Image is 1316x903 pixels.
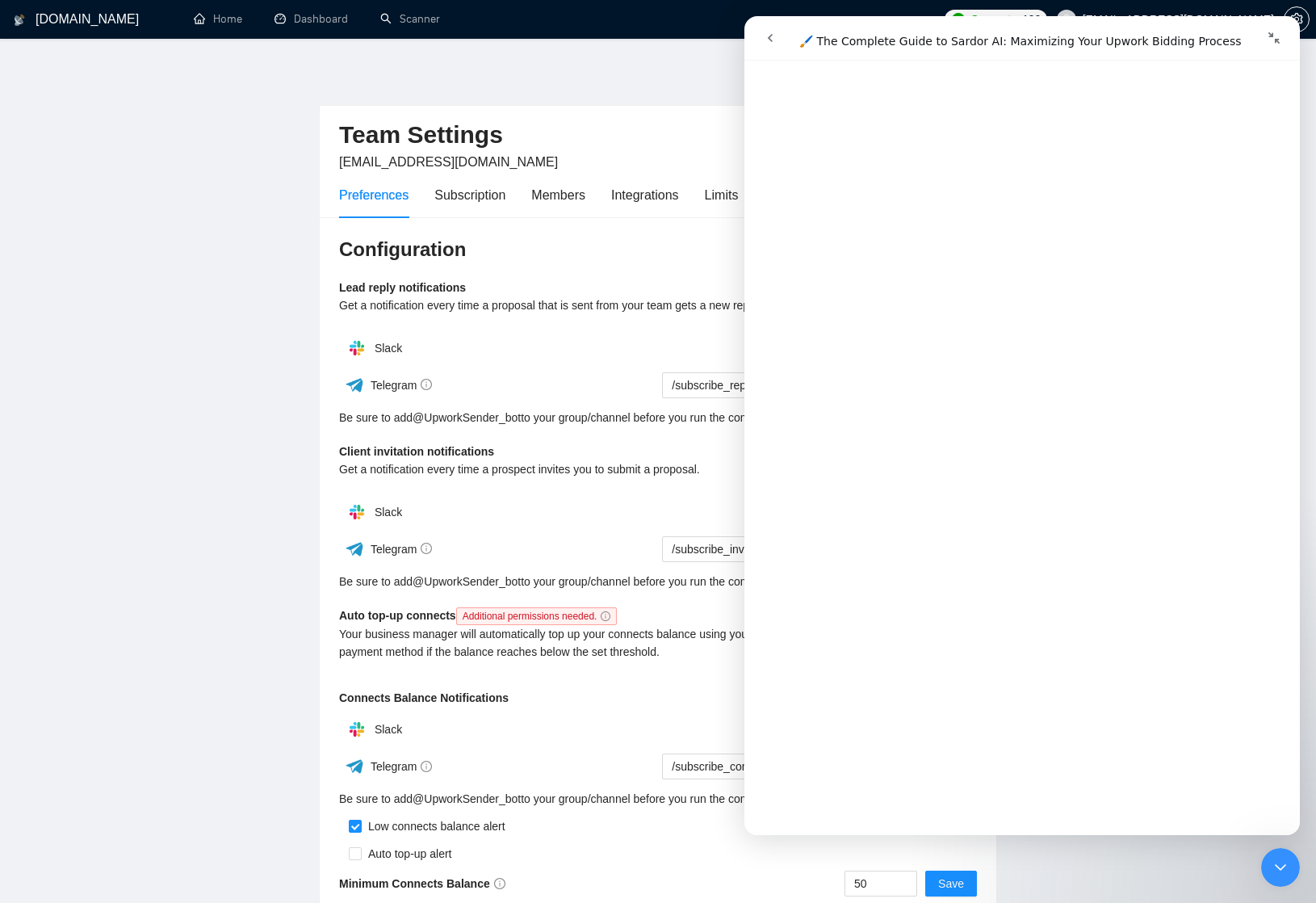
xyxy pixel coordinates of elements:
img: ww3wtPAAAAAElFTkSuQmCC [345,539,365,559]
button: Save [925,871,977,897]
button: setting [1284,6,1310,32]
span: 196 [1022,10,1040,28]
a: searchScanner [380,12,440,26]
div: Auto top-up alert [362,845,452,863]
a: @UpworkSender_bot [413,409,521,426]
img: upwork-logo.png [952,13,965,26]
a: homeHome [194,12,242,26]
div: Low connects balance alert [362,817,505,835]
span: info-circle [421,543,432,554]
span: Telegram [371,760,433,773]
img: ww3wtPAAAAAElFTkSuQmCC [345,375,365,395]
a: @UpworkSender_bot [413,573,521,590]
a: dashboardDashboard [275,12,348,26]
iframe: Intercom live chat [744,16,1300,835]
div: Integrations [611,185,679,205]
span: Slack [375,506,402,519]
div: Limits [705,185,739,205]
img: ww3wtPAAAAAElFTkSuQmCC [345,756,365,776]
span: user [1061,14,1072,25]
div: Subscription [434,185,505,205]
div: Get a notification every time a prospect invites you to submit a proposal. [339,460,818,478]
a: setting [1284,13,1310,26]
img: hpQkSZIkSZIkSZIkSZIkSZIkSZIkSZIkSZIkSZIkSZIkSZIkSZIkSZIkSZIkSZIkSZIkSZIkSZIkSZIkSZIkSZIkSZIkSZIkS... [341,713,373,745]
b: Client invitation notifications [339,445,494,458]
div: Preferences [339,185,409,205]
span: Save [938,875,964,892]
span: info-circle [421,379,432,390]
h2: Team Settings [339,119,977,152]
div: Be sure to add to your group/channel before you run the command [339,790,977,808]
span: Additional permissions needed. [456,607,618,625]
b: Auto top-up connects [339,609,623,622]
span: info-circle [421,761,432,772]
div: Your business manager will automatically top up your connects balance using your default payment ... [339,625,818,661]
span: Slack [375,723,402,736]
b: Connects Balance Notifications [339,691,509,704]
span: Connects: [970,10,1019,28]
span: Telegram [371,543,433,556]
span: info-circle [494,878,505,889]
span: Telegram [371,379,433,392]
span: info-circle [601,611,610,621]
img: hpQkSZIkSZIkSZIkSZIkSZIkSZIkSZIkSZIkSZIkSZIkSZIkSZIkSZIkSZIkSZIkSZIkSZIkSZIkSZIkSZIkSZIkSZIkSZIkS... [341,332,373,364]
div: Be sure to add to your group/channel before you run the command [339,573,977,590]
a: @UpworkSender_bot [413,790,521,808]
b: Minimum Connects Balance [339,877,505,890]
span: [EMAIL_ADDRESS][DOMAIN_NAME] [339,155,558,169]
img: logo [14,7,25,33]
div: Be sure to add to your group/channel before you run the command [339,409,977,426]
iframe: Intercom live chat [1261,848,1300,887]
b: Lead reply notifications [339,281,466,294]
h3: Configuration [339,237,977,262]
span: setting [1285,13,1309,26]
span: Slack [375,342,402,355]
div: Get a notification every time a proposal that is sent from your team gets a new reply. [339,296,818,314]
img: hpQkSZIkSZIkSZIkSZIkSZIkSZIkSZIkSZIkSZIkSZIkSZIkSZIkSZIkSZIkSZIkSZIkSZIkSZIkSZIkSZIkSZIkSZIkSZIkS... [341,496,373,528]
div: Members [531,185,585,205]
